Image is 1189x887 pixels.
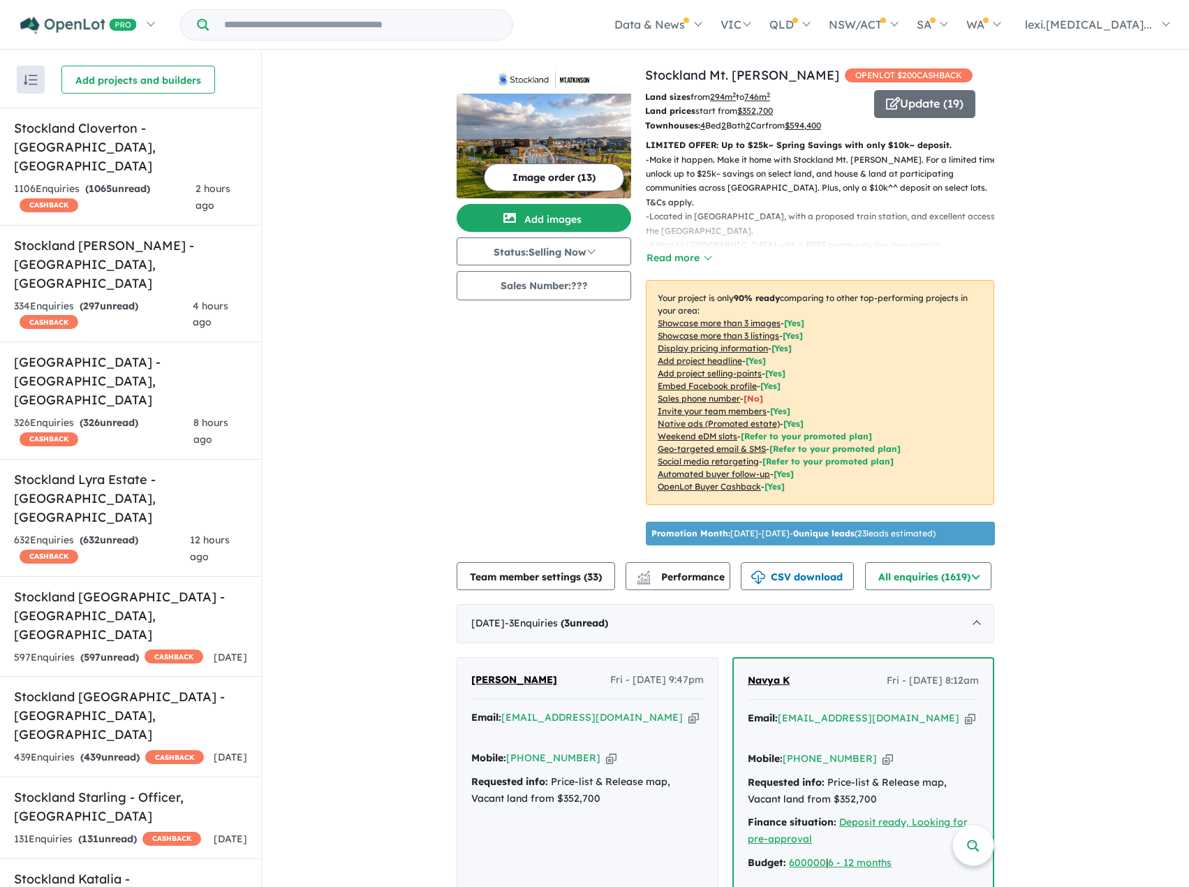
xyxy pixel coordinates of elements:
[471,774,704,807] div: Price-list & Release map, Vacant land from $352,700
[845,68,973,82] span: OPENLOT $ 200 CASHBACK
[646,238,1005,252] p: - 4.9km to [GEOGRAPHIC_DATA] with a FREE community bus now running
[658,469,770,479] u: Automated buyer follow-up
[887,673,979,689] span: Fri - [DATE] 8:12am
[214,651,247,664] span: [DATE]
[501,711,683,724] a: [EMAIL_ADDRESS][DOMAIN_NAME]
[1025,17,1152,31] span: lexi.[MEDICAL_DATA]...
[965,711,975,726] button: Copy
[14,587,247,644] h5: Stockland [GEOGRAPHIC_DATA] - [GEOGRAPHIC_DATA] , [GEOGRAPHIC_DATA]
[651,528,730,538] b: Promotion Month:
[646,210,1005,238] p: - Located in [GEOGRAPHIC_DATA], with a proposed train station, and excellent access to the [GEOGR...
[793,528,855,538] b: 0 unique leads
[193,300,228,329] span: 4 hours ago
[783,418,804,429] span: [Yes]
[506,752,600,764] a: [PHONE_NUMBER]
[658,318,781,328] u: Showcase more than 3 images
[828,856,892,869] a: 6 - 12 months
[471,672,557,689] a: [PERSON_NAME]
[658,406,767,416] u: Invite your team members
[195,182,230,212] span: 2 hours ago
[767,91,770,98] sup: 2
[765,368,785,379] span: [ Yes ]
[785,120,821,131] u: $ 594,400
[457,94,631,198] img: Stockland Mt. Atkinson - Truganina
[765,481,785,492] span: [Yes]
[80,534,138,546] strong: ( unread)
[748,855,979,872] div: |
[658,443,766,454] u: Geo-targeted email & SMS
[746,120,751,131] u: 2
[748,674,790,687] span: Navya K
[783,752,877,765] a: [PHONE_NUMBER]
[20,198,78,212] span: CASHBACK
[14,470,247,527] h5: Stockland Lyra Estate - [GEOGRAPHIC_DATA] , [GEOGRAPHIC_DATA]
[741,431,872,441] span: [Refer to your promoted plan]
[626,562,730,590] button: Performance
[744,393,763,404] span: [ No ]
[748,775,979,808] div: Price-list & Release map, Vacant land from $352,700
[774,469,794,479] span: [Yes]
[658,368,762,379] u: Add project selling-points
[20,17,137,34] img: Openlot PRO Logo White
[24,75,38,85] img: sort.svg
[14,298,193,332] div: 334 Enquir ies
[82,833,98,845] span: 131
[61,66,215,94] button: Add projects and builders
[80,416,138,429] strong: ( unread)
[700,120,705,131] u: 4
[645,67,839,83] a: Stockland Mt. [PERSON_NAME]
[80,651,139,664] strong: ( unread)
[778,712,959,724] a: [EMAIL_ADDRESS][DOMAIN_NAME]
[83,300,100,312] span: 297
[789,856,826,869] a: 600000
[769,443,901,454] span: [Refer to your promoted plan]
[658,456,759,467] u: Social media retargeting
[145,650,203,664] span: CASHBACK
[20,315,78,329] span: CASHBACK
[14,236,247,293] h5: Stockland [PERSON_NAME] - [GEOGRAPHIC_DATA] , [GEOGRAPHIC_DATA]
[471,775,548,788] strong: Requested info:
[83,534,100,546] span: 632
[20,432,78,446] span: CASHBACK
[688,710,699,725] button: Copy
[80,751,140,763] strong: ( unread)
[748,816,968,845] u: Deposit ready, Looking for pre-approval
[748,816,836,828] strong: Finance situation:
[505,617,608,629] span: - 3 Enquir ies
[658,481,761,492] u: OpenLot Buyer Cashback
[736,91,770,102] span: to
[610,672,704,689] span: Fri - [DATE] 9:47pm
[748,752,783,765] strong: Mobile:
[734,293,780,303] b: 90 % ready
[214,833,247,845] span: [DATE]
[748,673,790,689] a: Navya K
[14,650,203,666] div: 597 Enquir ies
[84,651,101,664] span: 597
[561,617,608,629] strong: ( unread)
[142,832,201,846] span: CASHBACK
[658,431,737,441] u: Weekend eDM slots
[746,355,766,366] span: [ Yes ]
[471,752,506,764] strong: Mobile:
[214,751,247,763] span: [DATE]
[651,527,936,540] p: [DATE] - [DATE] - ( 23 leads estimated)
[658,355,742,366] u: Add project headline
[145,750,204,764] span: CASHBACK
[658,418,780,429] u: Native ads (Promoted estate)
[564,617,570,629] span: 3
[80,300,138,312] strong: ( unread)
[645,119,864,133] p: Bed Bath Car from
[751,571,765,585] img: download icon
[85,182,150,195] strong: ( unread)
[14,532,190,566] div: 632 Enquir ies
[645,90,864,104] p: from
[212,10,510,40] input: Try estate name, suburb, builder or developer
[14,181,195,214] div: 1106 Enquir ies
[14,415,193,448] div: 326 Enquir ies
[606,751,616,765] button: Copy
[14,831,201,848] div: 131 Enquir ies
[457,237,631,265] button: Status:Selling Now
[646,280,994,505] p: Your project is only comparing to other top-performing projects in your area: - - - - - - - - - -...
[14,353,247,409] h5: [GEOGRAPHIC_DATA] - [GEOGRAPHIC_DATA] , [GEOGRAPHIC_DATA]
